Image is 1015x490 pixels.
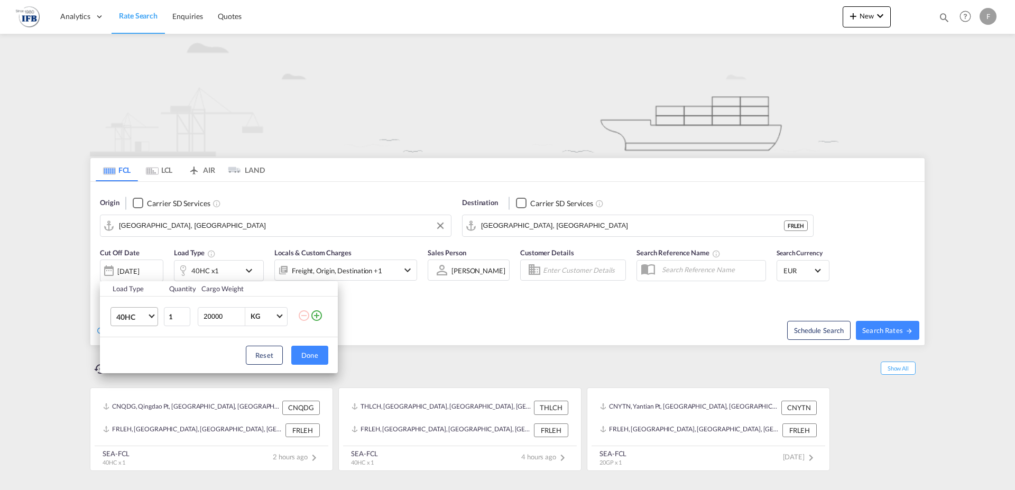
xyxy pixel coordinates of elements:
input: Qty [164,307,190,326]
div: KG [251,312,260,320]
md-icon: icon-plus-circle-outline [310,309,323,322]
button: Done [291,346,328,365]
span: 40HC [116,312,147,322]
th: Load Type [100,281,163,297]
button: Reset [246,346,283,365]
md-select: Choose: 40HC [110,307,158,326]
input: Enter Weight [202,308,245,326]
md-icon: icon-minus-circle-outline [298,309,310,322]
div: Cargo Weight [201,284,291,293]
th: Quantity [163,281,196,297]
